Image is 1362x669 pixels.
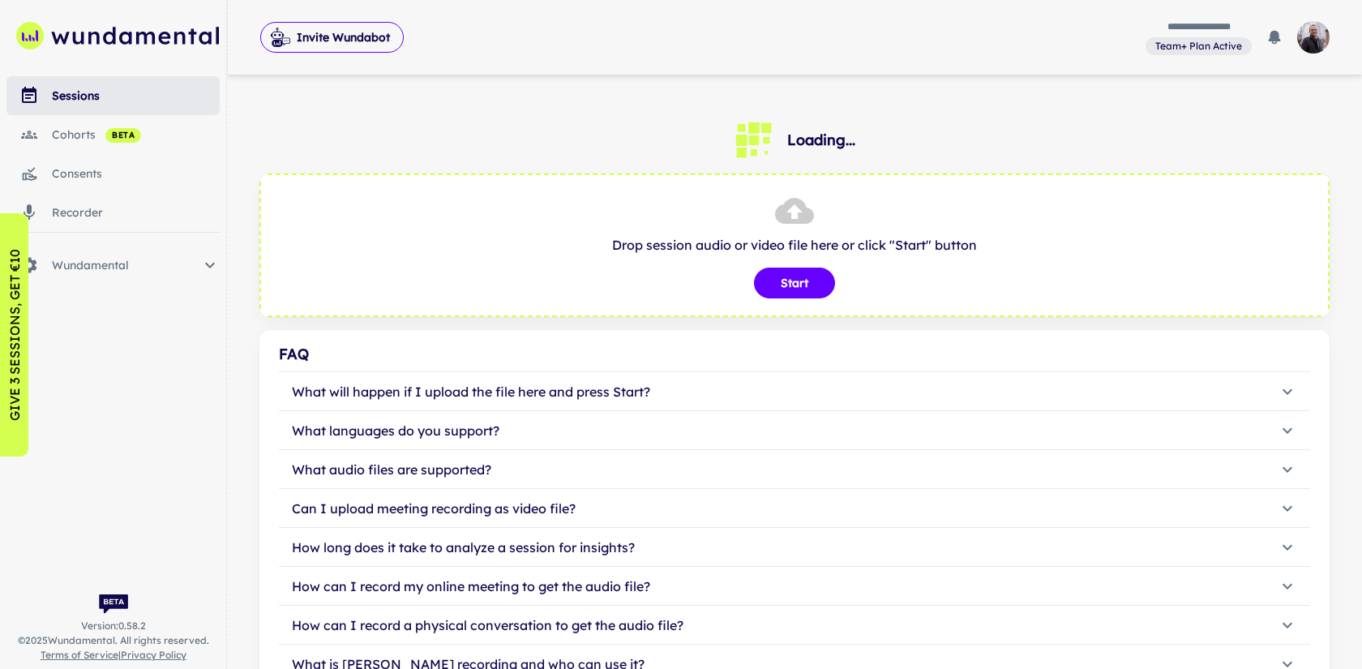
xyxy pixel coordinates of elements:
a: Privacy Policy [121,649,186,661]
a: View and manage your current plan and billing details. [1146,36,1252,56]
p: What will happen if I upload the file here and press Start? [292,382,650,401]
div: FAQ [279,343,1310,366]
span: Invite Wundabot to record a meeting [260,21,404,54]
img: photoURL [1297,21,1330,54]
button: What will happen if I upload the file here and press Start? [279,372,1310,411]
a: Terms of Service [41,649,118,661]
span: Version: 0.58.2 [81,619,146,633]
span: beta [105,129,141,142]
div: cohorts [52,126,220,144]
span: Team+ Plan Active [1149,39,1248,54]
h6: Loading... [787,129,855,152]
p: How long does it take to analyze a session for insights? [292,538,635,557]
button: How long does it take to analyze a session for insights? [279,528,1310,567]
div: recorder [52,204,220,221]
span: © 2025 Wundamental. All rights reserved. [18,633,209,648]
div: sessions [52,87,220,105]
a: cohorts beta [6,115,220,154]
p: What languages do you support? [292,421,499,440]
span: View and manage your current plan and billing details. [1146,37,1252,54]
div: consents [52,165,220,182]
p: GIVE 3 SESSIONS, GET €10 [5,249,24,421]
p: Drop session audio or video file here or click "Start" button [277,235,1312,255]
button: Invite Wundabot [260,22,404,53]
button: What languages do you support? [279,411,1310,450]
span: | [41,648,186,663]
button: How can I record my online meeting to get the audio file? [279,567,1310,606]
button: What audio files are supported? [279,450,1310,489]
span: Wundamental [52,256,200,274]
a: sessions [6,76,220,115]
a: recorder [6,193,220,232]
button: Start [754,268,835,298]
button: Can I upload meeting recording as video file? [279,489,1310,528]
p: How can I record a physical conversation to get the audio file? [292,615,683,635]
p: How can I record my online meeting to get the audio file? [292,577,650,596]
div: Wundamental [6,246,220,285]
p: Can I upload meeting recording as video file? [292,499,576,518]
p: What audio files are supported? [292,460,491,479]
a: consents [6,154,220,193]
button: How can I record a physical conversation to get the audio file? [279,606,1310,645]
